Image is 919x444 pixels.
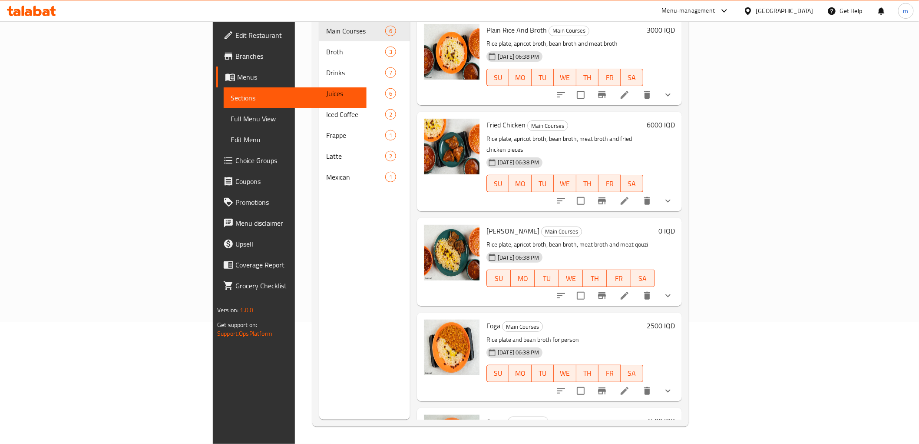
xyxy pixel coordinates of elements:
button: MO [509,365,531,382]
a: Coverage Report [216,254,366,275]
a: Edit menu item [619,90,630,100]
button: delete [637,381,658,401]
button: SU [486,365,509,382]
span: MO [512,177,528,190]
button: SA [631,270,655,287]
div: Main Courses [527,120,568,131]
button: MO [509,175,531,192]
div: items [385,109,396,120]
span: FR [602,71,617,84]
div: items [385,47,396,57]
span: Edit Restaurant [235,30,359,40]
button: show more [658,285,678,306]
span: FR [610,272,627,285]
h6: 3000 IQD [647,24,675,36]
button: sort-choices [551,190,572,211]
span: Main Courses [502,322,542,332]
span: Select to update [572,86,590,104]
button: SU [486,270,511,287]
span: Juices [326,88,385,99]
span: Main Courses [542,227,582,237]
span: [DATE] 06:38 PM [494,254,542,262]
span: MO [512,367,528,380]
span: 1 [386,131,396,140]
a: Choice Groups [216,150,366,171]
span: 3 [386,48,396,56]
p: Rice plate, apricot broth, bean broth, meat broth and meat qouzi [486,239,655,250]
button: TH [576,365,598,382]
button: delete [637,84,658,105]
a: Edit menu item [619,386,630,396]
div: items [385,130,396,140]
span: SU [490,367,506,380]
h6: 6000 IQD [647,119,675,131]
a: Full Menu View [224,108,366,129]
a: Branches [216,46,366,67]
span: Mexican [326,172,385,182]
div: Juices6 [319,83,410,104]
svg: Show Choices [663,196,673,206]
span: 6 [386,27,396,35]
button: TU [532,175,554,192]
span: 1 [386,173,396,181]
button: MO [511,270,535,287]
span: WE [557,367,572,380]
button: Branch-specific-item [592,381,612,401]
button: TH [576,69,598,86]
button: TH [576,175,598,192]
div: items [385,88,396,99]
span: Upsell [235,239,359,249]
span: TU [538,272,555,285]
span: 2 [386,152,396,160]
span: TH [580,71,595,84]
button: WE [554,69,576,86]
div: items [385,172,396,182]
span: Drinks [326,67,385,78]
span: Menus [237,72,359,82]
span: [PERSON_NAME] [486,224,539,237]
span: SA [624,367,639,380]
span: Edit Menu [231,134,359,145]
span: SA [635,272,651,285]
span: WE [557,71,572,84]
span: Coverage Report [235,260,359,270]
span: WE [557,177,572,190]
p: Rice plate, apricot broth, bean broth, meat broth and fried chicken pieces [486,134,643,155]
span: TH [580,177,595,190]
span: Select to update [572,382,590,400]
span: Awaza [486,414,506,427]
button: sort-choices [551,285,572,306]
div: Broth3 [319,41,410,62]
span: Broth [326,47,385,57]
a: Menus [216,67,366,87]
span: 1.0.0 [240,304,254,316]
button: WE [554,175,576,192]
p: Rice plate, apricot broth, bean broth and meat broth [486,38,643,49]
span: Promotions [235,197,359,207]
a: Upsell [216,234,366,254]
a: Menu disclaimer [216,213,366,234]
span: 7 [386,69,396,77]
a: Sections [224,87,366,108]
button: MO [509,69,531,86]
span: Grocery Checklist [235,280,359,291]
span: Fried Chicken [486,118,526,131]
span: TU [535,177,550,190]
p: Rice plate and bean broth for person [486,334,643,345]
svg: Show Choices [663,290,673,301]
button: SU [486,69,509,86]
span: Main Courses [326,26,385,36]
button: show more [658,381,678,401]
span: TH [580,367,595,380]
a: Coupons [216,171,366,192]
span: WE [562,272,579,285]
a: Grocery Checklist [216,275,366,296]
button: FR [598,365,621,382]
nav: Menu sections [319,17,410,191]
h6: 2500 IQD [647,320,675,332]
button: Branch-specific-item [592,285,612,306]
button: FR [607,270,631,287]
svg: Show Choices [663,90,673,100]
button: TH [583,270,607,287]
span: Main Courses [528,121,568,131]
